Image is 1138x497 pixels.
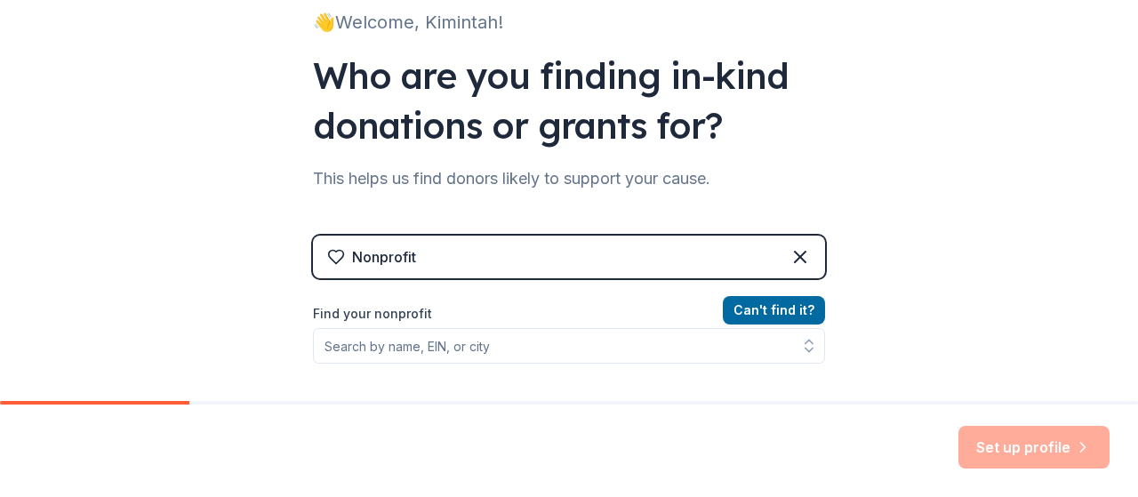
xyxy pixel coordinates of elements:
[313,303,825,325] label: Find your nonprofit
[313,164,825,193] div: This helps us find donors likely to support your cause.
[313,51,825,150] div: Who are you finding in-kind donations or grants for?
[723,296,825,325] button: Can't find it?
[313,328,825,364] input: Search by name, EIN, or city
[313,8,825,36] div: 👋 Welcome, Kimintah!
[352,246,416,268] div: Nonprofit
